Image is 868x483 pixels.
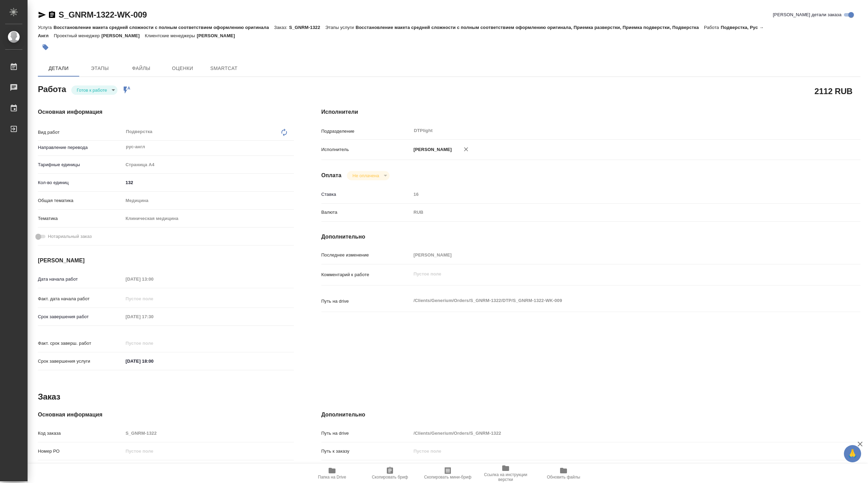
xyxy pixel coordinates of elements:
[411,295,816,306] textarea: /Clients/Generium/Orders/S_GNRM-1322/DTP/S_GNRM-1322-WK-009
[303,464,361,483] button: Папка на Drive
[815,85,852,97] h2: 2112 RUB
[123,428,294,438] input: Пустое поле
[318,475,346,480] span: Папка на Drive
[53,25,274,30] p: Восстановление макета средней сложности с полным соответствием оформлению оригинала
[321,271,411,278] p: Комментарий к работе
[38,197,123,204] p: Общая тематика
[123,446,294,456] input: Пустое поле
[38,256,294,265] h4: [PERSON_NAME]
[411,250,816,260] input: Пустое поле
[350,173,381,179] button: Не оплачена
[321,411,860,419] h4: Дополнительно
[38,215,123,222] p: Тематика
[844,445,861,462] button: 🙏
[704,25,721,30] p: Работа
[411,446,816,456] input: Пустое поле
[321,108,860,116] h4: Исполнители
[38,340,123,347] p: Факт. срок заверш. работ
[38,411,294,419] h4: Основная информация
[38,358,123,365] p: Срок завершения услуги
[321,209,411,216] p: Валюта
[59,10,147,19] a: S_GNRM-1322-WK-009
[321,448,411,455] p: Путь к заказу
[477,464,535,483] button: Ссылка на инструкции верстки
[38,144,123,151] p: Направление перевода
[847,446,858,461] span: 🙏
[75,87,109,93] button: Готов к работе
[289,25,325,30] p: S_GNRM-1322
[71,85,117,95] div: Готов к работе
[321,171,342,180] h4: Оплата
[321,430,411,437] p: Путь на drive
[321,298,411,305] p: Путь на drive
[123,213,294,224] div: Клиническая медицина
[325,25,356,30] p: Этапы услуги
[38,25,53,30] p: Услуга
[411,207,816,218] div: RUB
[38,276,123,283] p: Дата начала работ
[38,430,123,437] p: Код заказа
[123,356,184,366] input: ✎ Введи что-нибудь
[424,475,471,480] span: Скопировать мини-бриф
[274,25,289,30] p: Заказ:
[38,295,123,302] p: Факт. дата начала работ
[321,146,411,153] p: Исполнитель
[372,475,408,480] span: Скопировать бриф
[48,233,92,240] span: Нотариальный заказ
[123,195,294,207] div: Медицина
[321,252,411,259] p: Последнее изменение
[197,33,240,38] p: [PERSON_NAME]
[123,274,184,284] input: Пустое поле
[42,64,75,73] span: Детали
[419,464,477,483] button: Скопировать мини-бриф
[38,391,60,402] h2: Заказ
[347,171,389,180] div: Готов к работе
[773,11,841,18] span: [PERSON_NAME] детали заказа
[38,179,123,186] p: Кол-во единиц
[38,11,46,19] button: Скопировать ссылку для ЯМессенджера
[321,128,411,135] p: Подразделение
[411,146,452,153] p: [PERSON_NAME]
[123,159,294,171] div: Страница А4
[38,448,123,455] p: Номер РО
[411,428,816,438] input: Пустое поле
[361,464,419,483] button: Скопировать бриф
[547,475,580,480] span: Обновить файлы
[38,108,294,116] h4: Основная информация
[481,472,530,482] span: Ссылка на инструкции верстки
[123,178,294,188] input: ✎ Введи что-нибудь
[38,82,66,95] h2: Работа
[83,64,116,73] span: Этапы
[145,33,197,38] p: Клиентские менеджеры
[102,33,145,38] p: [PERSON_NAME]
[123,338,184,348] input: Пустое поле
[207,64,240,73] span: SmartCat
[38,40,53,55] button: Добавить тэг
[535,464,592,483] button: Обновить файлы
[38,161,123,168] p: Тарифные единицы
[125,64,158,73] span: Файлы
[48,11,56,19] button: Скопировать ссылку
[166,64,199,73] span: Оценки
[123,312,184,322] input: Пустое поле
[411,189,816,199] input: Пустое поле
[123,294,184,304] input: Пустое поле
[38,313,123,320] p: Срок завершения работ
[54,33,101,38] p: Проектный менеджер
[355,25,704,30] p: Восстановление макета средней сложности с полным соответствием оформлению оригинала, Приемка разв...
[458,142,474,157] button: Удалить исполнителя
[321,191,411,198] p: Ставка
[38,129,123,136] p: Вид работ
[321,233,860,241] h4: Дополнительно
